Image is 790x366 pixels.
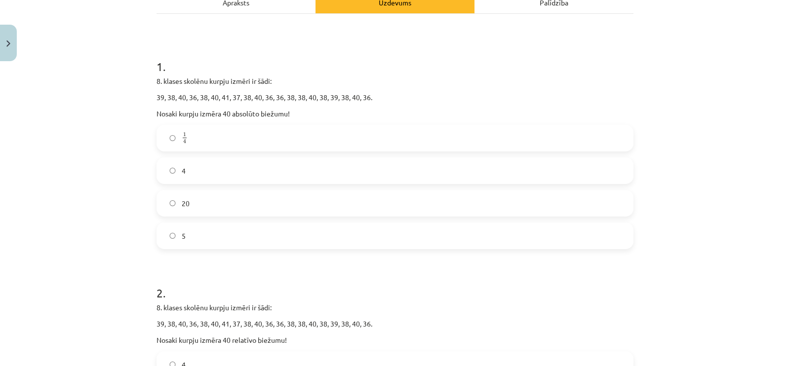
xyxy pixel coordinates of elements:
[6,40,10,47] img: icon-close-lesson-0947bae3869378f0d4975bcd49f059093ad1ed9edebbc8119c70593378902aed.svg
[182,198,190,209] span: 20
[182,166,186,176] span: 4
[182,231,186,241] span: 5
[157,92,633,103] p: 39, 38, 40, 36, 38, 40, 41, 37, 38, 40, 36, 36, 38, 38, 40, 38, 39, 38, 40, 36.
[157,335,633,345] p: Nosaki kurpju izmēra 40 relatīvo biežumu!
[169,200,176,207] input: 20
[157,269,633,299] h1: 2 .
[169,168,176,174] input: 4
[183,133,186,137] span: 1
[157,109,633,119] p: Nosaki kurpju izmēra 40 absolūto biežumu!
[183,140,186,144] span: 4
[157,302,633,313] p: 8. klases skolēnu kurpju izmēri ir šādi:
[157,319,633,329] p: 39, 38, 40, 36, 38, 40, 41, 37, 38, 40, 36, 36, 38, 38, 40, 38, 39, 38, 40, 36.
[157,42,633,73] h1: 1 .
[169,233,176,239] input: 5
[157,76,633,86] p: 8. klases skolēnu kurpju izmēri ir šādi:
